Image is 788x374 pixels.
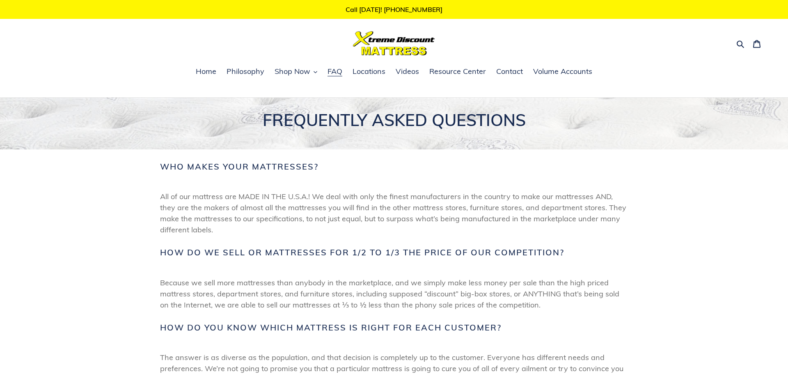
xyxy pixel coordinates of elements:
span: FAQ [328,67,342,76]
span: FREQUENTLY ASKED QUESTIONS [263,110,526,130]
span: How do you know which mattress is right for each customer? [160,323,502,333]
a: Videos [392,66,423,78]
a: Philosophy [222,66,268,78]
span: Volume Accounts [533,67,592,76]
span: Because we sell more mattresses than anybody in the marketplace, and we simply make less money pe... [160,277,628,310]
span: All of our mattress are MADE IN THE U.S.A.! We deal with only the finest manufacturers in the cou... [160,191,628,235]
span: Contact [496,67,523,76]
a: FAQ [323,66,346,78]
span: Who makes your mattresses? [160,162,318,172]
span: Resource Center [429,67,486,76]
a: Home [192,66,220,78]
a: Resource Center [425,66,490,78]
button: Shop Now [270,66,321,78]
span: Shop Now [275,67,310,76]
span: Home [196,67,216,76]
span: Locations [353,67,385,76]
a: Contact [492,66,527,78]
span: Philosophy [227,67,264,76]
a: Locations [348,66,389,78]
img: Xtreme Discount Mattress [353,31,435,55]
a: Volume Accounts [529,66,596,78]
span: How do we sell or mattresses for 1/2 to 1/3 the price of our competition? [160,248,564,257]
span: Videos [396,67,419,76]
